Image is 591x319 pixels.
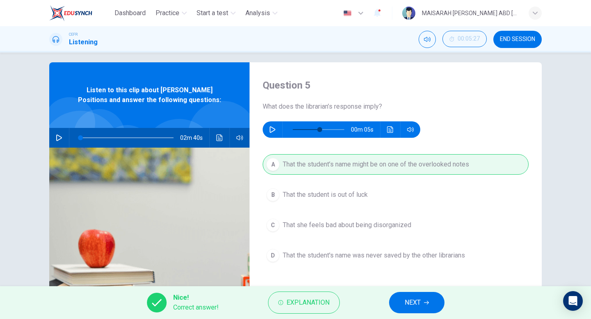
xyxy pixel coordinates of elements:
div: Open Intercom Messenger [563,291,583,311]
span: 00:05:27 [458,36,480,42]
button: NEXT [389,292,444,313]
img: EduSynch logo [49,5,92,21]
span: Listen to this clip about [PERSON_NAME] Positions and answer the following questions: [76,85,223,105]
a: EduSynch logo [49,5,111,21]
span: Start a test [197,8,228,18]
span: CEFR [69,32,78,37]
h4: Question 5 [263,79,529,92]
span: END SESSION [500,36,535,43]
button: Explanation [268,292,340,314]
span: Explanation [286,297,330,308]
button: Practice [152,6,190,21]
button: 00:05:27 [442,31,487,47]
button: Click to see the audio transcription [384,121,397,138]
span: Analysis [245,8,270,18]
div: Mute [419,31,436,48]
span: Nice! [173,293,219,303]
span: 02m 40s [180,128,209,148]
button: Dashboard [111,6,149,21]
button: Start a test [193,6,239,21]
button: END SESSION [493,31,542,48]
span: Correct answer! [173,303,219,312]
img: en [342,10,353,16]
span: What does the librarian’s response imply? [263,102,529,112]
button: Analysis [242,6,281,21]
span: Practice [156,8,179,18]
div: MAISARAH [PERSON_NAME] ABD [PERSON_NAME] [422,8,519,18]
div: Hide [442,31,487,48]
span: 00m 05s [351,121,380,138]
h1: Listening [69,37,98,47]
img: Profile picture [402,7,415,20]
span: NEXT [405,297,421,308]
button: Click to see the audio transcription [213,128,226,148]
span: Dashboard [115,8,146,18]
